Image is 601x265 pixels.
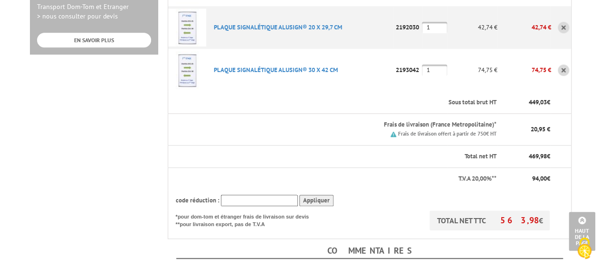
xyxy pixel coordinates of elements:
[569,212,595,251] a: Haut de la page
[568,233,601,265] button: Cookies (fenêtre modale)
[572,237,596,260] img: Cookies (fenêtre modale)
[497,62,551,78] p: 74,75 €
[299,195,334,207] input: Appliquer
[176,196,219,204] span: code réduction :
[532,174,546,183] span: 94,00
[447,62,497,78] p: 74,75 €
[505,152,550,161] p: €
[168,51,206,89] img: PLAQUE SIGNALéTIQUE ALUSIGN® 30 X 42 CM
[393,19,422,36] p: 2192030
[37,12,118,20] span: > nous consulter pour devis
[214,23,342,31] a: PLAQUE SIGNALéTIQUE ALUSIGN® 20 X 29,7 CM
[214,120,496,129] p: Frais de livraison (France Metropolitaine)*
[37,2,151,21] p: Transport Dom-Tom et Etranger
[214,66,338,74] a: PLAQUE SIGNALéTIQUE ALUSIGN® 30 X 42 CM
[429,210,550,230] p: TOTAL NET TTC €
[206,91,497,114] th: Sous total brut HT
[398,130,496,137] small: Frais de livraison offert à partir de 750€ HT
[528,152,546,160] span: 469,98
[530,125,550,133] span: 20,95 €
[176,244,563,259] h4: Commentaires
[500,215,538,226] span: 563,98
[505,98,550,107] p: €
[393,62,422,78] p: 2193042
[505,174,550,183] p: €
[528,98,546,106] span: 449,03
[176,174,496,183] p: T.V.A 20,00%**
[447,19,497,36] p: 42,74 €
[168,9,206,46] img: PLAQUE SIGNALéTIQUE ALUSIGN® 20 X 29,7 CM
[497,19,551,36] p: 42,74 €
[176,210,318,228] p: *pour dom-tom et étranger frais de livraison sur devis **pour livraison export, pas de T.V.A
[37,33,151,47] a: EN SAVOIR PLUS
[391,131,396,137] img: picto.png
[176,152,496,161] p: Total net HT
